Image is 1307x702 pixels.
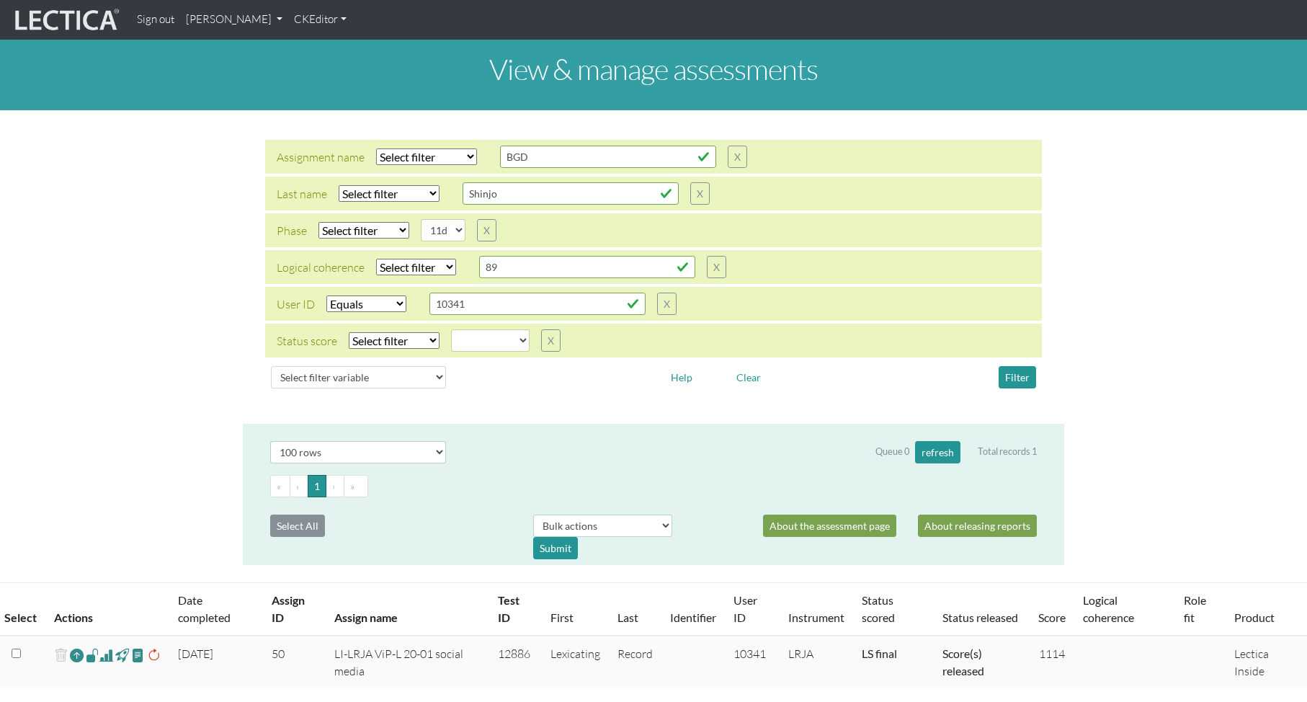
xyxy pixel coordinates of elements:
[541,329,561,352] button: X
[875,441,1037,463] div: Queue 0 Total records 1
[999,366,1036,388] button: Filter
[270,515,325,537] button: Select All
[131,6,180,34] a: Sign out
[728,146,747,168] button: X
[326,583,489,636] th: Assign name
[780,636,853,688] td: LRJA
[725,636,780,688] td: 10341
[477,219,496,241] button: X
[54,645,68,666] span: delete
[788,610,844,624] a: Instrument
[670,610,716,624] a: Identifier
[263,636,326,688] td: 50
[542,636,609,688] td: Lexicating
[664,366,699,388] button: Help
[99,647,113,664] span: Analyst score
[489,636,542,688] td: 12886
[609,636,661,688] td: Record
[277,332,337,350] div: Status score
[131,647,145,663] span: view
[690,182,710,205] button: X
[707,256,726,278] button: X
[1039,647,1065,661] span: 1114
[942,647,984,677] a: Basic released = basic report without a score has been released, Score(s) released = for Lectica ...
[277,185,327,203] div: Last name
[862,593,895,624] a: Status scored
[1083,593,1134,624] a: Logical coherence
[617,610,638,624] a: Last
[277,222,307,239] div: Phase
[178,593,231,624] a: Date completed
[277,148,365,166] div: Assignment name
[277,259,365,276] div: Logical coherence
[12,6,120,34] img: lecticalive
[277,296,315,313] div: User ID
[1038,610,1066,624] a: Score
[115,647,129,663] span: view
[45,583,169,636] th: Actions
[180,6,288,34] a: [PERSON_NAME]
[308,475,326,497] button: Go to page 1
[86,647,99,663] span: view
[733,593,757,624] a: User ID
[918,515,1037,537] a: About releasing reports
[942,610,1018,624] a: Status released
[657,293,677,315] button: X
[263,583,326,636] th: Assign ID
[915,441,960,463] button: refresh
[489,583,542,636] th: Test ID
[1226,636,1307,688] td: Lectica Inside
[288,6,352,34] a: CKEditor
[1234,610,1275,624] a: Product
[326,636,489,688] td: LI-LRJA ViP-L 20-01 social media
[270,475,1037,497] ul: Pagination
[664,369,699,383] a: Help
[1184,593,1206,624] a: Role fit
[533,537,578,559] div: Submit
[862,647,897,660] a: Completed = assessment has been completed; CS scored = assessment has been CLAS scored; LS scored...
[550,610,574,624] a: First
[730,366,767,388] button: Clear
[169,636,263,688] td: [DATE]
[147,647,161,664] span: rescore
[70,645,84,666] a: Reopen
[763,515,896,537] a: About the assessment page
